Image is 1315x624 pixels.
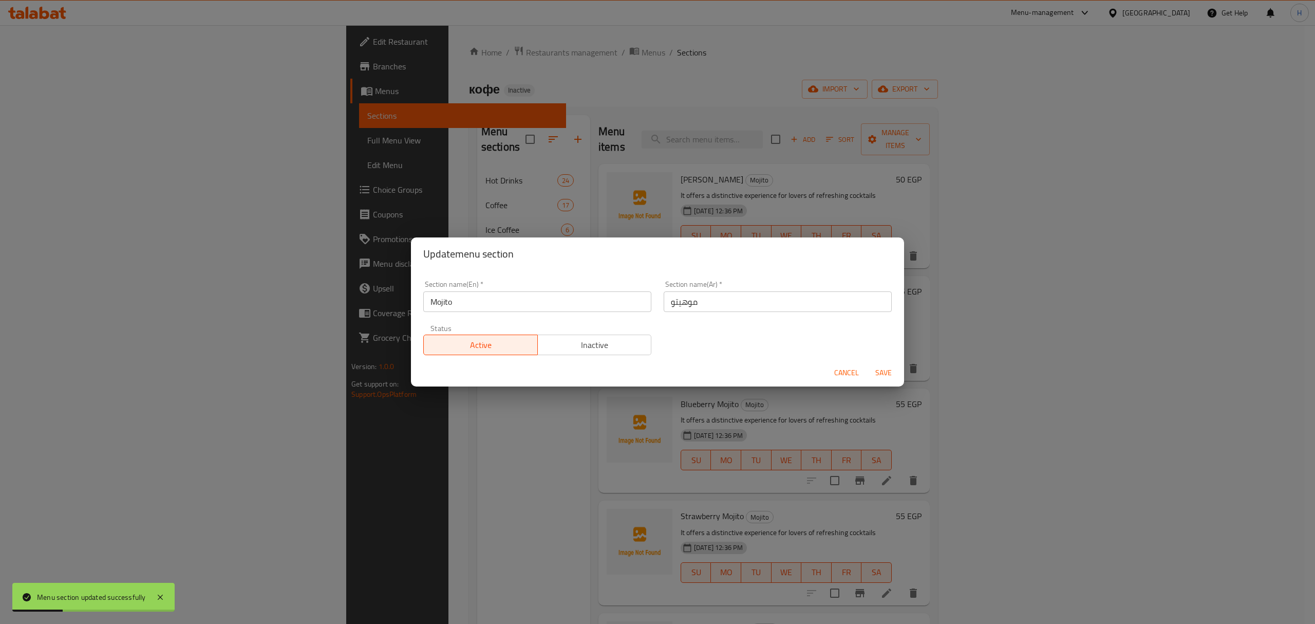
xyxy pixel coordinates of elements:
[834,366,859,379] span: Cancel
[423,246,892,262] h2: Update menu section
[542,338,648,353] span: Inactive
[423,291,651,312] input: Please enter section name(en)
[830,363,863,382] button: Cancel
[423,335,538,355] button: Active
[871,366,896,379] span: Save
[37,592,146,603] div: Menu section updated successfully
[867,363,900,382] button: Save
[428,338,534,353] span: Active
[537,335,652,355] button: Inactive
[664,291,892,312] input: Please enter section name(ar)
